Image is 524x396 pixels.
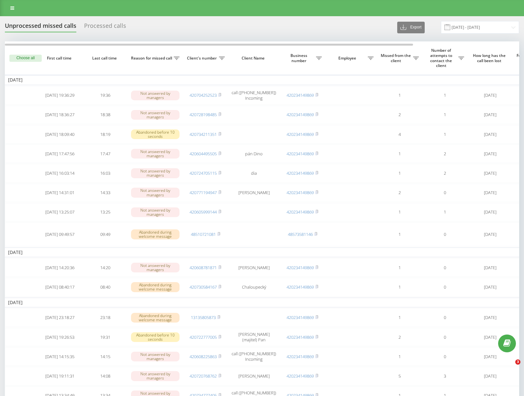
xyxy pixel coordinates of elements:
[287,112,314,117] a: 420234149869
[82,203,128,221] td: 13:25
[228,367,280,385] td: [PERSON_NAME]
[467,86,513,104] td: [DATE]
[37,203,82,221] td: [DATE] 13:25:07
[190,334,217,340] a: 420722777005
[82,347,128,366] td: 14:15
[467,309,513,327] td: [DATE]
[82,309,128,327] td: 23:18
[131,282,180,292] div: Abandoned during welcome message
[82,184,128,202] td: 14:33
[228,347,280,366] td: call ([PHONE_NUMBER]) Incoming
[190,265,217,270] a: 420608781871
[82,223,128,246] td: 09:49
[131,313,180,323] div: Abandoned during welcome message
[287,334,314,340] a: 420234149869
[422,106,467,124] td: 1
[37,164,82,182] td: [DATE] 16:03:14
[191,231,216,237] a: 48510721081
[82,86,128,104] td: 19:36
[467,328,513,346] td: [DATE]
[422,367,467,385] td: 3
[422,309,467,327] td: 0
[515,359,520,365] span: 3
[84,22,126,32] div: Processed calls
[377,145,422,163] td: 1
[377,86,422,104] td: 1
[37,223,82,246] td: [DATE] 09:49:57
[82,106,128,124] td: 18:38
[37,106,82,124] td: [DATE] 18:36:27
[377,278,422,296] td: 1
[377,309,422,327] td: 1
[190,151,217,157] a: 420604495505
[37,145,82,163] td: [DATE] 17:47:56
[5,22,76,32] div: Unprocessed missed calls
[502,359,518,375] iframe: Intercom live chat
[190,112,217,117] a: 420728198485
[190,209,217,215] a: 420605999144
[377,184,422,202] td: 2
[422,347,467,366] td: 0
[422,223,467,246] td: 0
[467,106,513,124] td: [DATE]
[131,352,180,361] div: Not answered by managers
[37,328,82,346] td: [DATE] 19:26:53
[287,151,314,157] a: 420234149869
[287,209,314,215] a: 420234149869
[37,86,82,104] td: [DATE] 19:36:29
[42,56,77,61] span: First call time
[234,56,274,61] span: Client Name
[37,184,82,202] td: [DATE] 14:31:01
[37,367,82,385] td: [DATE] 19:11:31
[82,164,128,182] td: 16:03
[190,354,217,359] a: 420608225863
[82,328,128,346] td: 19:31
[467,347,513,366] td: [DATE]
[467,278,513,296] td: [DATE]
[228,145,280,163] td: pán Dino
[37,309,82,327] td: [DATE] 23:18:27
[422,278,467,296] td: 0
[467,367,513,385] td: [DATE]
[228,258,280,277] td: [PERSON_NAME]
[131,263,180,272] div: Not answered by managers
[131,207,180,217] div: Not answered by managers
[82,145,128,163] td: 17:47
[283,53,316,63] span: Business number
[191,314,216,320] a: 13135805873
[82,125,128,143] td: 18:19
[131,188,180,197] div: Not answered by managers
[190,92,217,98] a: 420704252523
[377,223,422,246] td: 1
[377,203,422,221] td: 1
[131,56,174,61] span: Reason for missed call
[422,125,467,143] td: 1
[131,168,180,178] div: Not answered by managers
[287,170,314,176] a: 420234149869
[377,106,422,124] td: 2
[37,347,82,366] td: [DATE] 14:15:35
[473,53,508,63] span: How long has the call been lost
[467,184,513,202] td: [DATE]
[287,284,314,290] a: 420234149869
[467,145,513,163] td: [DATE]
[287,265,314,270] a: 420234149869
[422,86,467,104] td: 1
[9,55,42,62] button: Choose all
[190,190,217,195] a: 420771194947
[131,229,180,239] div: Abandoned during welcome message
[228,278,280,296] td: Chaloupecký
[422,258,467,277] td: 0
[287,190,314,195] a: 420234149869
[422,145,467,163] td: 2
[82,278,128,296] td: 08:40
[287,373,314,379] a: 420234149869
[82,258,128,277] td: 14:20
[377,164,422,182] td: 1
[422,184,467,202] td: 0
[190,170,217,176] a: 420724705115
[422,328,467,346] td: 0
[82,367,128,385] td: 14:08
[131,110,180,120] div: Not answered by managers
[422,203,467,221] td: 1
